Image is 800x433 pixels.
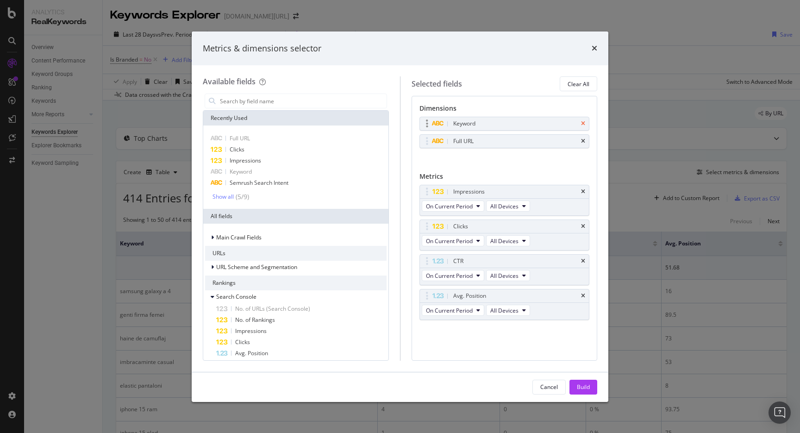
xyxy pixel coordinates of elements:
[422,201,484,212] button: On Current Period
[230,168,252,176] span: Keyword
[577,383,590,391] div: Build
[592,43,597,55] div: times
[581,224,585,229] div: times
[769,402,791,424] div: Open Intercom Messenger
[203,43,321,55] div: Metrics & dimensions selector
[419,289,590,320] div: Avg. PositiontimesOn Current PeriodAll Devices
[230,145,244,153] span: Clicks
[453,137,474,146] div: Full URL
[419,134,590,148] div: Full URLtimes
[569,380,597,395] button: Build
[203,111,388,126] div: Recently Used
[422,270,484,281] button: On Current Period
[426,237,473,245] span: On Current Period
[235,349,268,357] span: Avg. Position
[581,138,585,144] div: times
[216,293,256,301] span: Search Console
[426,307,473,314] span: On Current Period
[419,220,590,251] div: ClickstimesOn Current PeriodAll Devices
[486,270,530,281] button: All Devices
[453,291,486,301] div: Avg. Position
[203,76,256,87] div: Available fields
[486,305,530,316] button: All Devices
[212,194,234,200] div: Show all
[426,202,473,210] span: On Current Period
[235,327,267,335] span: Impressions
[216,263,297,271] span: URL Scheme and Segmentation
[453,222,468,231] div: Clicks
[560,76,597,91] button: Clear All
[581,293,585,299] div: times
[490,237,519,245] span: All Devices
[426,272,473,280] span: On Current Period
[203,209,388,224] div: All fields
[219,94,387,108] input: Search by field name
[419,104,590,117] div: Dimensions
[422,305,484,316] button: On Current Period
[486,201,530,212] button: All Devices
[453,187,485,196] div: Impressions
[453,257,463,266] div: CTR
[419,172,590,185] div: Metrics
[230,157,261,164] span: Impressions
[205,276,387,290] div: Rankings
[486,235,530,246] button: All Devices
[532,380,566,395] button: Cancel
[230,134,250,142] span: Full URL
[192,31,608,402] div: modal
[235,305,310,313] span: No. of URLs (Search Console)
[216,233,262,241] span: Main Crawl Fields
[230,179,288,187] span: Semrush Search Intent
[568,80,589,88] div: Clear All
[490,272,519,280] span: All Devices
[581,258,585,264] div: times
[419,117,590,131] div: Keywordtimes
[490,202,519,210] span: All Devices
[412,79,462,89] div: Selected fields
[419,254,590,285] div: CTRtimesOn Current PeriodAll Devices
[205,246,387,261] div: URLs
[235,338,250,346] span: Clicks
[453,119,475,128] div: Keyword
[419,185,590,216] div: ImpressionstimesOn Current PeriodAll Devices
[581,189,585,195] div: times
[235,316,275,324] span: No. of Rankings
[490,307,519,314] span: All Devices
[540,383,558,391] div: Cancel
[422,235,484,246] button: On Current Period
[581,121,585,126] div: times
[234,192,249,201] div: ( 5 / 9 )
